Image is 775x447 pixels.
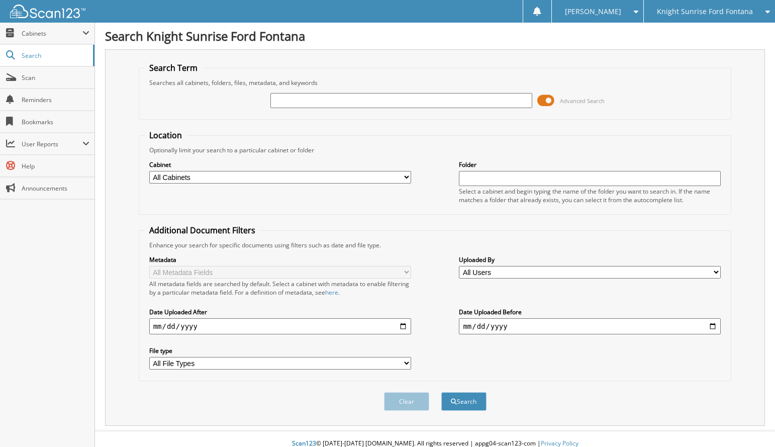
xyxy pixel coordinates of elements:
[144,78,726,87] div: Searches all cabinets, folders, files, metadata, and keywords
[384,392,429,411] button: Clear
[441,392,487,411] button: Search
[22,29,82,38] span: Cabinets
[22,51,88,60] span: Search
[325,288,338,297] a: here
[560,97,605,105] span: Advanced Search
[459,160,721,169] label: Folder
[657,9,753,15] span: Knight Sunrise Ford Fontana
[149,346,411,355] label: File type
[22,140,82,148] span: User Reports
[149,308,411,316] label: Date Uploaded After
[149,280,411,297] div: All metadata fields are searched by default. Select a cabinet with metadata to enable filtering b...
[565,9,621,15] span: [PERSON_NAME]
[149,160,411,169] label: Cabinet
[144,130,187,141] legend: Location
[144,241,726,249] div: Enhance your search for specific documents using filters such as date and file type.
[10,5,85,18] img: scan123-logo-white.svg
[149,318,411,334] input: start
[144,146,726,154] div: Optionally limit your search to a particular cabinet or folder
[22,184,89,193] span: Announcements
[459,308,721,316] label: Date Uploaded Before
[144,225,260,236] legend: Additional Document Filters
[22,73,89,82] span: Scan
[105,28,765,44] h1: Search Knight Sunrise Ford Fontana
[459,187,721,204] div: Select a cabinet and begin typing the name of the folder you want to search in. If the name match...
[22,118,89,126] span: Bookmarks
[459,318,721,334] input: end
[459,255,721,264] label: Uploaded By
[22,96,89,104] span: Reminders
[22,162,89,170] span: Help
[149,255,411,264] label: Metadata
[144,62,203,73] legend: Search Term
